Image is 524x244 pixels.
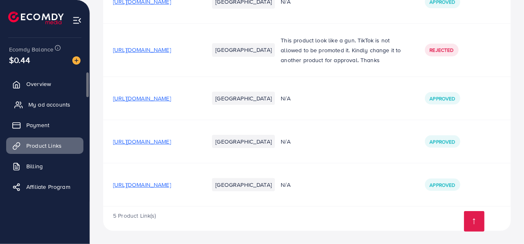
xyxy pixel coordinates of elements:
span: N/A [281,181,290,189]
span: Approved [430,138,455,145]
img: menu [72,16,82,25]
span: [URL][DOMAIN_NAME] [113,94,171,102]
span: Overview [26,80,51,88]
span: N/A [281,137,290,146]
li: [GEOGRAPHIC_DATA] [212,135,275,148]
span: Payment [26,121,49,129]
span: My ad accounts [28,100,70,109]
img: image [72,56,81,65]
a: Overview [6,76,83,92]
a: Payment [6,117,83,133]
img: logo [8,12,64,24]
span: Approved [430,181,455,188]
span: $0.44 [9,54,30,66]
span: Ecomdy Balance [9,45,53,53]
a: Affiliate Program [6,179,83,195]
li: [GEOGRAPHIC_DATA] [212,178,275,191]
a: My ad accounts [6,96,83,113]
span: Approved [430,95,455,102]
a: Product Links [6,137,83,154]
span: Affiliate Program [26,183,70,191]
span: [URL][DOMAIN_NAME] [113,137,171,146]
span: [URL][DOMAIN_NAME] [113,46,171,54]
li: [GEOGRAPHIC_DATA] [212,92,275,105]
li: [GEOGRAPHIC_DATA] [212,43,275,56]
span: Rejected [430,46,454,53]
span: N/A [281,94,290,102]
span: 5 Product Link(s) [113,211,156,220]
span: [URL][DOMAIN_NAME] [113,181,171,189]
span: Billing [26,162,43,170]
iframe: Chat [489,207,518,238]
span: Product Links [26,142,62,150]
span: This product look like a gun. TikTok is not allowed to be promoted it. Kindly change it to anothe... [281,36,401,64]
a: Billing [6,158,83,174]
